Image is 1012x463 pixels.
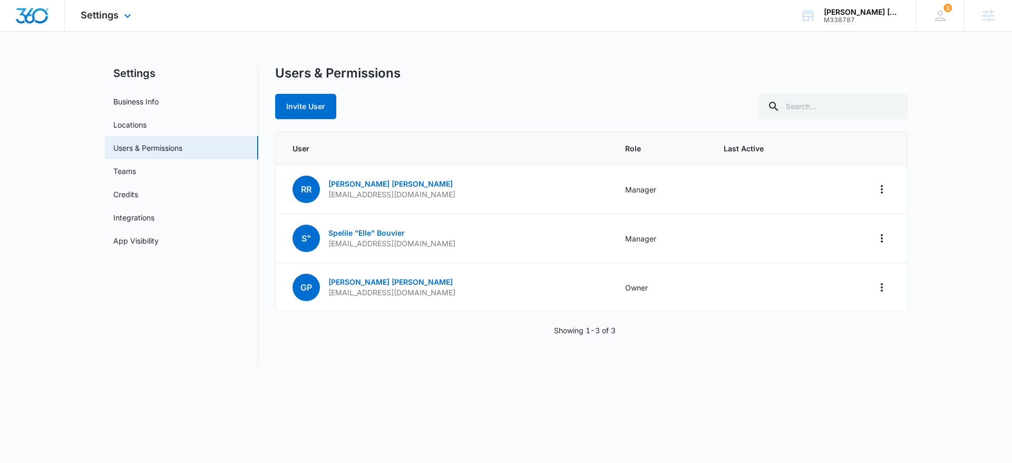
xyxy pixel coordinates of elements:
[275,94,336,119] button: Invite User
[328,228,405,237] a: Spelile "Elle" Bouvier
[293,176,320,203] span: RR
[293,274,320,301] span: GP
[293,225,320,252] span: S"
[328,238,455,249] p: [EMAIL_ADDRESS][DOMAIN_NAME]
[113,142,182,153] a: Users & Permissions
[328,277,453,286] a: [PERSON_NAME] [PERSON_NAME]
[293,185,320,194] a: RR
[724,143,813,154] span: Last Active
[113,96,159,107] a: Business Info
[759,94,908,119] input: Search...
[943,4,952,12] span: 1
[113,189,138,200] a: Credits
[275,65,401,81] h1: Users & Permissions
[328,179,453,188] a: [PERSON_NAME] [PERSON_NAME]
[328,287,455,298] p: [EMAIL_ADDRESS][DOMAIN_NAME]
[113,119,147,130] a: Locations
[113,212,154,223] a: Integrations
[873,230,890,247] button: Actions
[873,279,890,296] button: Actions
[293,234,320,243] a: S"
[554,325,616,336] p: Showing 1-3 of 3
[293,283,320,292] a: GP
[612,263,711,312] td: Owner
[612,165,711,214] td: Manager
[105,65,258,81] h2: Settings
[824,8,901,16] div: account name
[824,16,901,24] div: account id
[113,235,159,246] a: App Visibility
[943,4,952,12] div: notifications count
[293,143,600,154] span: User
[625,143,698,154] span: Role
[275,102,336,111] a: Invite User
[873,181,890,198] button: Actions
[113,166,136,177] a: Teams
[612,214,711,263] td: Manager
[328,189,455,200] p: [EMAIL_ADDRESS][DOMAIN_NAME]
[81,9,119,21] span: Settings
